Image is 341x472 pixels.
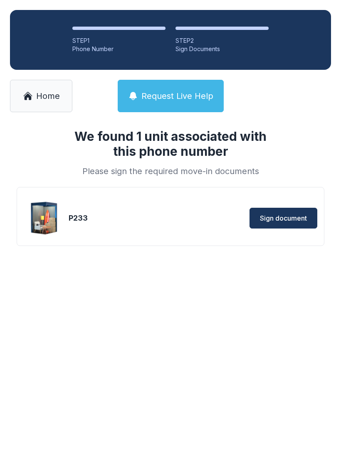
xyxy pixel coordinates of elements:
div: P233 [69,212,168,224]
div: Sign Documents [175,45,269,53]
h1: We found 1 unit associated with this phone number [64,129,277,159]
div: Please sign the required move-in documents [64,165,277,177]
span: Request Live Help [141,90,213,102]
div: Phone Number [72,45,166,53]
div: STEP 2 [175,37,269,45]
span: Sign document [260,213,307,223]
span: Home [36,90,60,102]
div: STEP 1 [72,37,166,45]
